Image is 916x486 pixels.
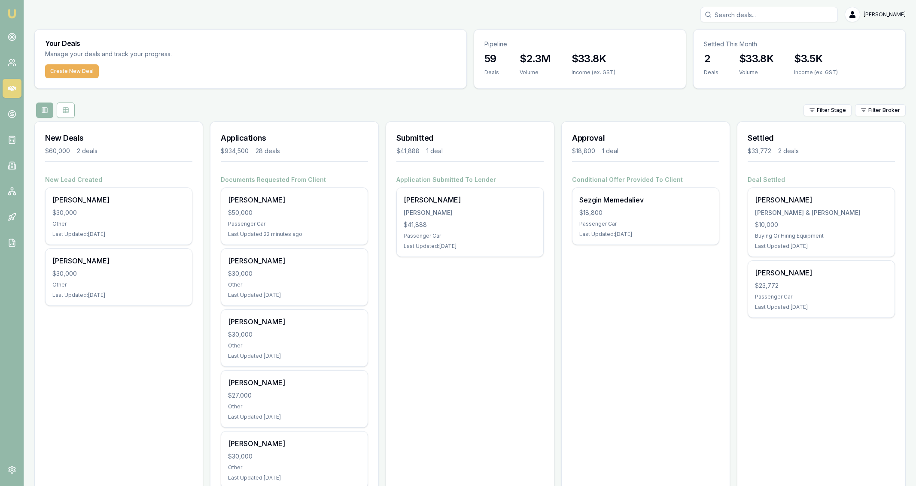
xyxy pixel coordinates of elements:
[228,403,361,410] div: Other
[778,147,799,155] div: 2 deals
[404,220,536,229] div: $41,888
[484,52,499,66] h3: 59
[426,147,443,155] div: 1 deal
[704,52,718,66] h3: 2
[228,474,361,481] div: Last Updated: [DATE]
[52,195,185,205] div: [PERSON_NAME]
[855,104,906,116] button: Filter Broker
[579,231,712,238] div: Last Updated: [DATE]
[228,292,361,299] div: Last Updated: [DATE]
[803,104,852,116] button: Filter Stage
[228,342,361,349] div: Other
[228,377,361,388] div: [PERSON_NAME]
[755,220,888,229] div: $10,000
[755,268,888,278] div: [PERSON_NAME]
[228,317,361,327] div: [PERSON_NAME]
[228,353,361,359] div: Last Updated: [DATE]
[602,147,618,155] div: 1 deal
[77,147,97,155] div: 2 deals
[52,281,185,288] div: Other
[864,11,906,18] span: [PERSON_NAME]
[794,69,838,76] div: Income (ex. GST)
[484,69,499,76] div: Deals
[404,208,536,217] div: [PERSON_NAME]
[748,147,771,155] div: $33,772
[520,52,551,66] h3: $2.3M
[404,232,536,239] div: Passenger Car
[755,243,888,250] div: Last Updated: [DATE]
[579,195,712,205] div: Sezgin Memedaliev
[52,231,185,238] div: Last Updated: [DATE]
[228,330,361,339] div: $30,000
[868,107,900,114] span: Filter Broker
[755,304,888,311] div: Last Updated: [DATE]
[704,69,718,76] div: Deals
[755,208,888,217] div: [PERSON_NAME] & [PERSON_NAME]
[700,7,838,22] input: Search deals
[256,147,280,155] div: 28 deals
[739,69,773,76] div: Volume
[228,438,361,449] div: [PERSON_NAME]
[228,281,361,288] div: Other
[755,281,888,290] div: $23,772
[45,147,70,155] div: $60,000
[396,147,420,155] div: $41,888
[228,220,361,227] div: Passenger Car
[228,414,361,420] div: Last Updated: [DATE]
[404,243,536,250] div: Last Updated: [DATE]
[228,452,361,461] div: $30,000
[228,464,361,471] div: Other
[45,40,456,47] h3: Your Deals
[748,132,895,144] h3: Settled
[45,132,192,144] h3: New Deals
[794,52,838,66] h3: $3.5K
[748,175,895,184] h4: Deal Settled
[755,293,888,300] div: Passenger Car
[817,107,846,114] span: Filter Stage
[228,208,361,217] div: $50,000
[755,195,888,205] div: [PERSON_NAME]
[45,49,265,59] p: Manage your deals and track your progress.
[221,175,368,184] h4: Documents Requested From Client
[572,52,615,66] h3: $33.8K
[45,175,192,184] h4: New Lead Created
[579,208,712,217] div: $18,800
[520,69,551,76] div: Volume
[579,220,712,227] div: Passenger Car
[484,40,676,48] p: Pipeline
[221,132,368,144] h3: Applications
[739,52,773,66] h3: $33.8K
[396,132,544,144] h3: Submitted
[52,292,185,299] div: Last Updated: [DATE]
[52,269,185,278] div: $30,000
[52,256,185,266] div: [PERSON_NAME]
[572,69,615,76] div: Income (ex. GST)
[228,231,361,238] div: Last Updated: 22 minutes ago
[755,232,888,239] div: Buying Or Hiring Equipment
[228,269,361,278] div: $30,000
[572,132,719,144] h3: Approval
[52,220,185,227] div: Other
[7,9,17,19] img: emu-icon-u.png
[228,195,361,205] div: [PERSON_NAME]
[228,391,361,400] div: $27,000
[228,256,361,266] div: [PERSON_NAME]
[221,147,249,155] div: $934,500
[404,195,536,205] div: [PERSON_NAME]
[45,64,99,78] button: Create New Deal
[572,147,595,155] div: $18,800
[572,175,719,184] h4: Conditional Offer Provided To Client
[52,208,185,217] div: $30,000
[396,175,544,184] h4: Application Submitted To Lender
[704,40,895,48] p: Settled This Month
